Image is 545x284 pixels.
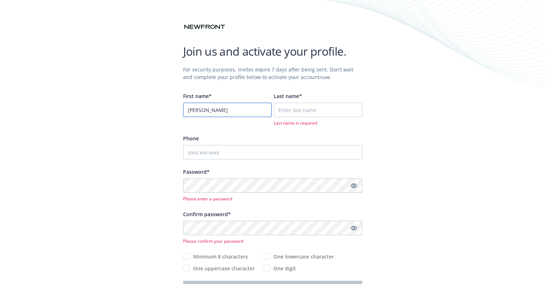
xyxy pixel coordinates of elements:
[320,74,330,80] i: now
[193,253,248,260] span: Minimum 8 characters
[273,253,334,260] span: One lowercase character
[274,103,362,117] input: Enter last name
[274,93,302,99] span: Last name*
[183,178,362,193] input: Enter a unique password...
[183,44,362,59] h1: Join us and activate your profile.
[183,103,272,117] input: Enter first name
[183,23,226,31] img: Newfront logo
[349,181,358,190] a: Show password
[274,120,362,126] span: Last name is required
[183,135,199,142] span: Phone
[273,265,296,272] span: One digit
[183,211,231,218] span: Confirm password*
[183,238,362,244] span: Please confirm your password
[183,66,362,81] div: For security purposes, invites expire 7 days after being sent. Don’t wait and complete your profi...
[183,93,212,99] span: First name*
[193,265,255,272] span: One uppercase character
[183,221,362,235] input: Confirm your unique password...
[183,145,362,159] input: (xxx) xxx-xxxx
[183,196,362,202] span: Please enter a password
[183,168,210,175] span: Password*
[349,224,358,232] a: Show password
